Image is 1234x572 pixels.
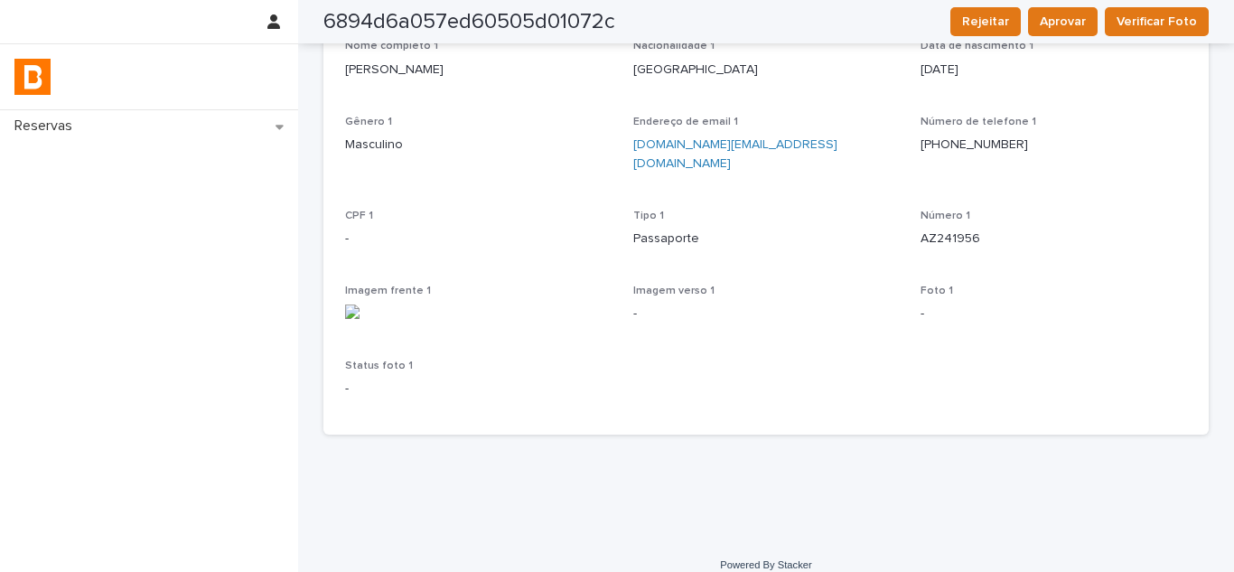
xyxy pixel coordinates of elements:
[720,559,811,570] a: Powered By Stacker
[345,305,612,319] img: IMG_8399%202.heic
[1117,13,1197,31] span: Verificar Foto
[633,230,900,248] p: Passaporte
[7,117,87,135] p: Reservas
[323,9,615,35] h2: 6894d6a057ed60505d01072c
[345,61,612,80] p: [PERSON_NAME]
[1105,7,1209,36] button: Verificar Foto
[345,230,612,248] p: -
[633,117,738,127] span: Endereço de email 1
[633,61,900,80] p: [GEOGRAPHIC_DATA]
[921,286,953,296] span: Foto 1
[633,138,837,170] a: [DOMAIN_NAME][EMAIL_ADDRESS][DOMAIN_NAME]
[921,41,1033,52] span: Data de nascimento 1
[345,117,392,127] span: Gênero 1
[345,211,373,221] span: CPF 1
[921,305,1187,324] p: -
[921,211,970,221] span: Número 1
[1040,13,1086,31] span: Aprovar
[345,361,413,371] span: Status foto 1
[345,41,438,52] span: Nome completo 1
[962,13,1009,31] span: Rejeitar
[345,286,431,296] span: Imagem frente 1
[345,380,612,399] p: -
[14,59,51,95] img: zVaNuJHRTjyIjT5M9Xd5
[633,41,715,52] span: Nacionalidade 1
[950,7,1021,36] button: Rejeitar
[921,117,1036,127] span: Número de telefone 1
[921,61,1187,80] p: [DATE]
[921,138,1028,151] a: [PHONE_NUMBER]
[633,211,664,221] span: Tipo 1
[921,230,1187,248] p: AZ241956
[633,286,715,296] span: Imagem verso 1
[633,305,900,324] p: -
[1028,7,1098,36] button: Aprovar
[345,136,612,155] p: Masculino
